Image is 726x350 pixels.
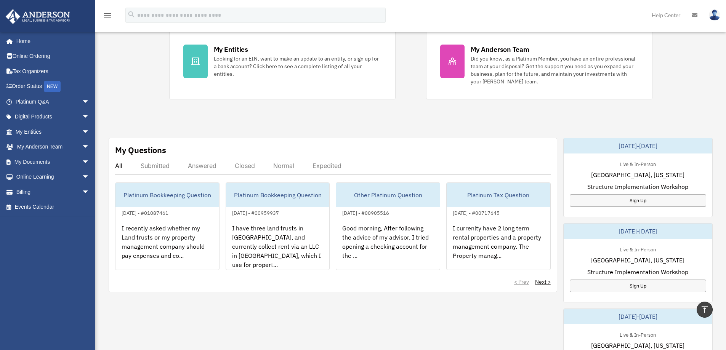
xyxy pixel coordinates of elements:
[446,182,551,270] a: Platinum Tax Question[DATE] - #00717645I currenlty have 2 long term rental properties and a prope...
[700,305,709,314] i: vertical_align_top
[709,10,720,21] img: User Pic
[614,330,662,338] div: Live & In-Person
[336,208,395,216] div: [DATE] - #00905516
[564,224,712,239] div: [DATE]-[DATE]
[226,208,285,216] div: [DATE] - #00959937
[5,200,101,215] a: Events Calendar
[82,109,97,125] span: arrow_drop_down
[115,144,166,156] div: My Questions
[587,267,688,276] span: Structure Implementation Workshop
[141,162,170,169] div: Submitted
[82,94,97,110] span: arrow_drop_down
[447,208,506,216] div: [DATE] - #00717645
[226,183,330,207] div: Platinum Bookkeeping Question
[5,64,101,79] a: Tax Organizers
[614,245,662,253] div: Live & In-Person
[5,124,101,139] a: My Entitiesarrow_drop_down
[570,280,706,292] a: Sign Up
[564,309,712,324] div: [DATE]-[DATE]
[5,34,97,49] a: Home
[103,13,112,20] a: menu
[5,184,101,200] a: Billingarrow_drop_down
[336,217,440,277] div: Good morning, After following the advice of my advisor, I tried opening a checking account for th...
[127,10,136,19] i: search
[591,341,684,350] span: [GEOGRAPHIC_DATA], [US_STATE]
[169,30,396,99] a: My Entities Looking for an EIN, want to make an update to an entity, or sign up for a bank accoun...
[235,162,255,169] div: Closed
[188,162,216,169] div: Answered
[447,217,550,277] div: I currenlty have 2 long term rental properties and a property management company. The Property ma...
[82,169,97,185] span: arrow_drop_down
[336,182,440,270] a: Other Platinum Question[DATE] - #00905516Good morning, After following the advice of my advisor, ...
[564,138,712,153] div: [DATE]-[DATE]
[5,94,101,109] a: Platinum Q&Aarrow_drop_down
[5,49,101,64] a: Online Ordering
[226,217,330,277] div: I have three land trusts in [GEOGRAPHIC_DATA], and currently collect rent via an LLC in [GEOGRAPH...
[5,109,101,125] a: Digital Productsarrow_drop_down
[5,139,101,155] a: My Anderson Teamarrow_drop_down
[591,256,684,265] span: [GEOGRAPHIC_DATA], [US_STATE]
[115,162,122,169] div: All
[82,154,97,170] span: arrow_drop_down
[336,183,440,207] div: Other Platinum Question
[115,217,219,277] div: I recently asked whether my Land trusts or my property management company should pay expenses and...
[426,30,652,99] a: My Anderson Team Did you know, as a Platinum Member, you have an entire professional team at your...
[82,124,97,140] span: arrow_drop_down
[313,162,341,169] div: Expedited
[591,170,684,179] span: [GEOGRAPHIC_DATA], [US_STATE]
[5,169,101,185] a: Online Learningarrow_drop_down
[3,9,72,24] img: Anderson Advisors Platinum Portal
[471,55,638,85] div: Did you know, as a Platinum Member, you have an entire professional team at your disposal? Get th...
[214,45,248,54] div: My Entities
[570,194,706,207] a: Sign Up
[5,79,101,94] a: Order StatusNEW
[697,302,713,318] a: vertical_align_top
[471,45,529,54] div: My Anderson Team
[115,183,219,207] div: Platinum Bookkeeping Question
[214,55,381,78] div: Looking for an EIN, want to make an update to an entity, or sign up for a bank account? Click her...
[115,208,175,216] div: [DATE] - #01087461
[273,162,294,169] div: Normal
[82,184,97,200] span: arrow_drop_down
[103,11,112,20] i: menu
[44,81,61,92] div: NEW
[82,139,97,155] span: arrow_drop_down
[447,183,550,207] div: Platinum Tax Question
[5,154,101,169] a: My Documentsarrow_drop_down
[535,278,551,286] a: Next >
[115,182,220,270] a: Platinum Bookkeeping Question[DATE] - #01087461I recently asked whether my Land trusts or my prop...
[587,182,688,191] span: Structure Implementation Workshop
[226,182,330,270] a: Platinum Bookkeeping Question[DATE] - #00959937I have three land trusts in [GEOGRAPHIC_DATA], and...
[614,160,662,168] div: Live & In-Person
